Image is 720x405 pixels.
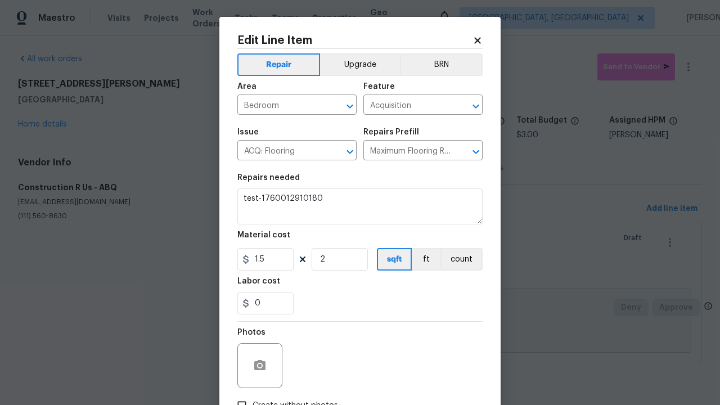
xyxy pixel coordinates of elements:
button: Repair [237,53,320,76]
h5: Feature [363,83,395,91]
h5: Repairs needed [237,174,300,182]
h5: Labor cost [237,277,280,285]
button: BRN [400,53,483,76]
button: count [440,248,483,271]
button: sqft [377,248,412,271]
h5: Issue [237,128,259,136]
button: ft [412,248,440,271]
textarea: test-1760012910180 [237,188,483,224]
h5: Material cost [237,231,290,239]
h5: Area [237,83,256,91]
button: Open [468,144,484,160]
button: Open [468,98,484,114]
button: Upgrade [320,53,400,76]
button: Open [342,144,358,160]
h5: Photos [237,328,265,336]
h2: Edit Line Item [237,35,472,46]
h5: Repairs Prefill [363,128,419,136]
button: Open [342,98,358,114]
